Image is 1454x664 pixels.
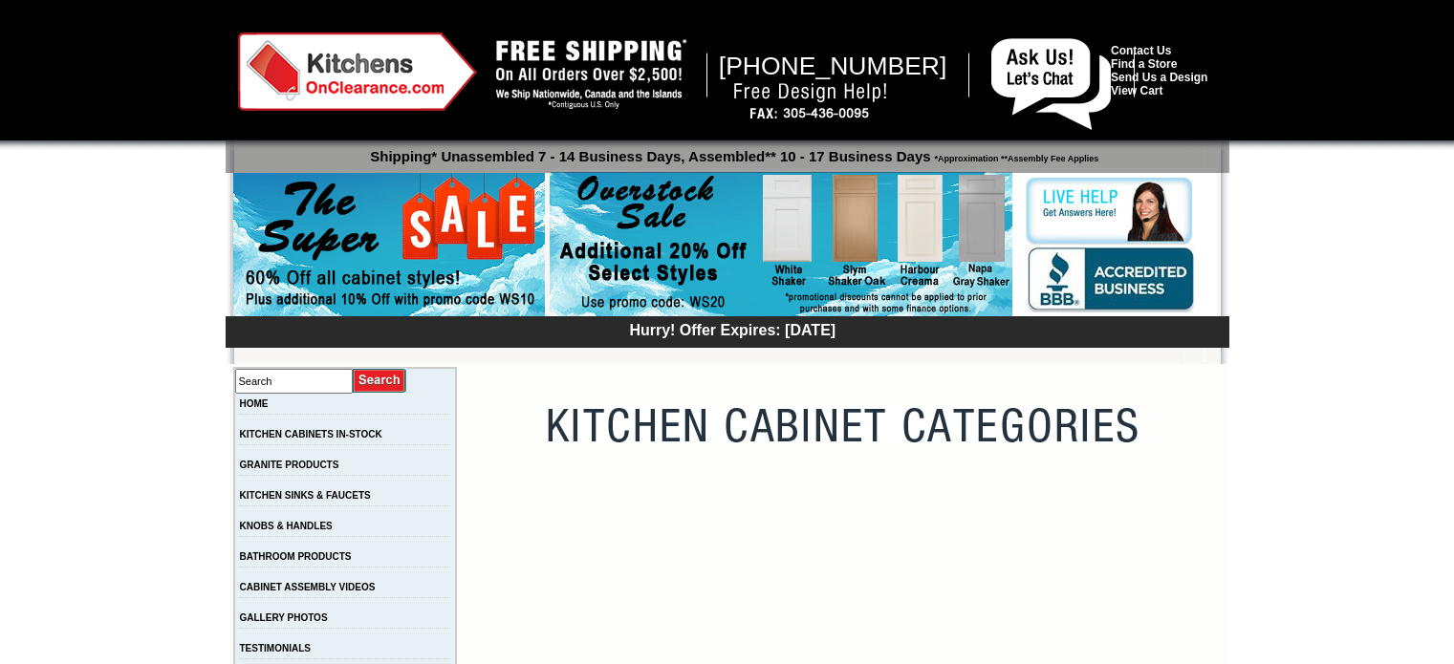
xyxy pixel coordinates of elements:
[931,149,1099,163] span: *Approximation **Assembly Fee Applies
[240,429,382,439] a: KITCHEN CABINETS IN-STOCK
[240,643,311,653] a: TESTIMONIALS
[240,612,328,623] a: GALLERY PHOTOS
[719,52,947,80] span: [PHONE_NUMBER]
[353,368,407,394] input: Submit
[240,582,376,592] a: CABINET ASSEMBLY VIDEOS
[1111,71,1207,84] a: Send Us a Design
[240,521,333,531] a: KNOBS & HANDLES
[1111,84,1162,97] a: View Cart
[235,139,1229,164] p: Shipping* Unassembled 7 - 14 Business Days, Assembled** 10 - 17 Business Days
[235,319,1229,339] div: Hurry! Offer Expires: [DATE]
[240,398,269,409] a: HOME
[238,32,477,111] img: Kitchens on Clearance Logo
[1111,57,1177,71] a: Find a Store
[240,551,352,562] a: BATHROOM PRODUCTS
[240,460,339,470] a: GRANITE PRODUCTS
[240,490,371,501] a: KITCHEN SINKS & FAUCETS
[1111,44,1171,57] a: Contact Us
